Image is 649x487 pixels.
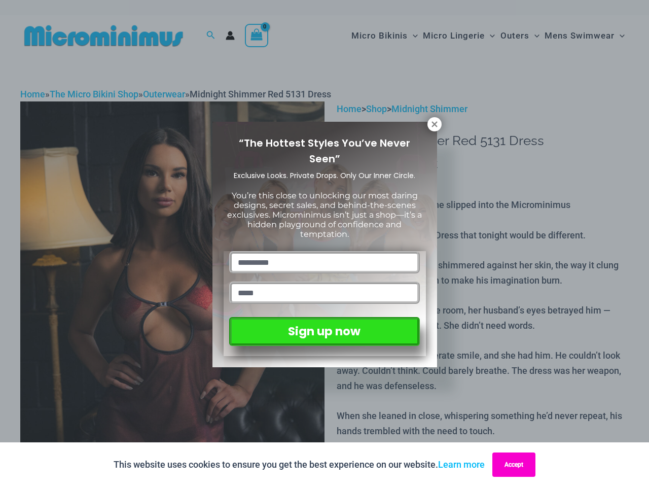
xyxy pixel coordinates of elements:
[492,453,535,477] button: Accept
[427,117,442,131] button: Close
[239,136,410,166] span: “The Hottest Styles You’ve Never Seen”
[227,191,422,239] span: You’re this close to unlocking our most daring designs, secret sales, and behind-the-scenes exclu...
[438,459,485,470] a: Learn more
[234,170,415,181] span: Exclusive Looks. Private Drops. Only Our Inner Circle.
[229,317,419,346] button: Sign up now
[114,457,485,472] p: This website uses cookies to ensure you get the best experience on our website.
